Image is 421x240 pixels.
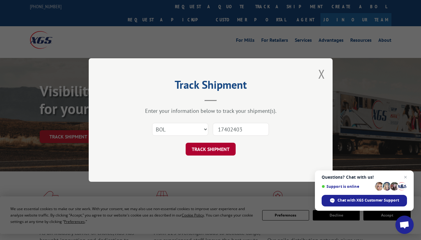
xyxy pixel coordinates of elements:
button: TRACK SHIPMENT [186,143,236,156]
input: Number(s) [213,123,269,136]
div: Open chat [395,216,414,234]
span: Close chat [402,174,409,181]
h2: Track Shipment [119,81,302,92]
div: Chat with XGS Customer Support [322,195,407,206]
span: Questions? Chat with us! [322,175,407,180]
button: Close modal [318,66,325,82]
span: Chat with XGS Customer Support [337,198,399,203]
span: Support is online [322,184,373,189]
div: Enter your information below to track your shipment(s). [119,107,302,114]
